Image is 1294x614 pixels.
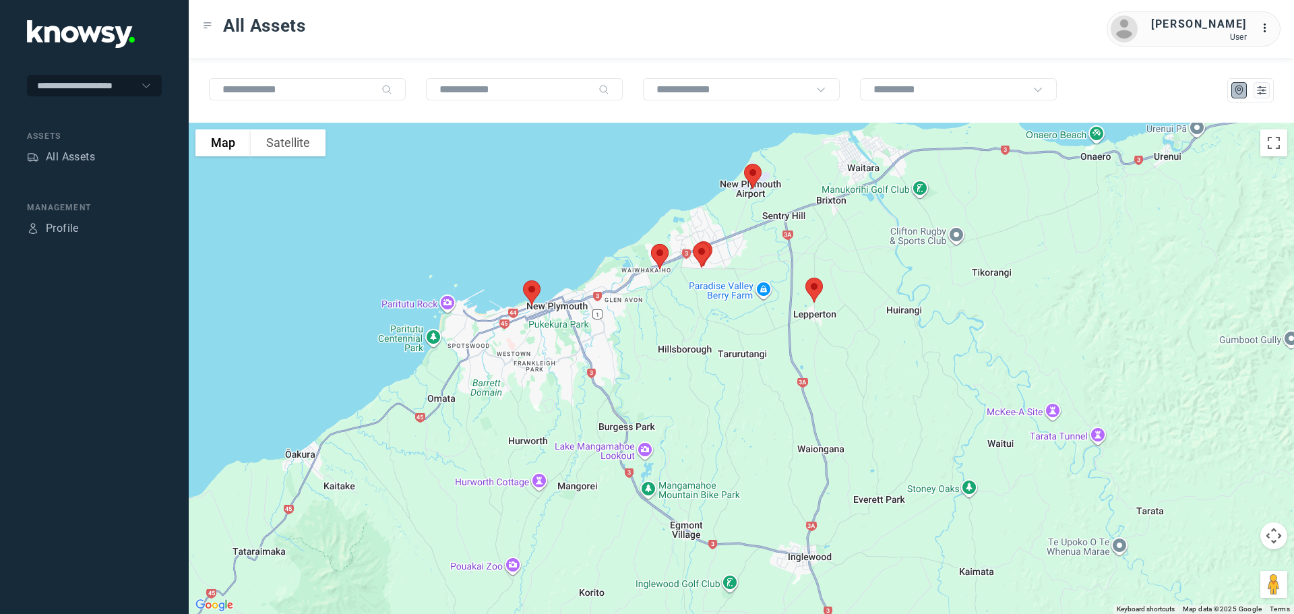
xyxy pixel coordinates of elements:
div: [PERSON_NAME] [1151,16,1247,32]
div: Profile [27,222,39,235]
button: Drag Pegman onto the map to open Street View [1260,571,1287,598]
div: Management [27,202,162,214]
div: Search [598,84,609,95]
img: Google [192,596,237,614]
a: ProfileProfile [27,220,79,237]
div: Toggle Menu [203,21,212,30]
button: Show satellite imagery [251,129,326,156]
img: avatar.png [1111,16,1138,42]
button: Show street map [195,129,251,156]
div: Map [1233,84,1245,96]
div: Assets [27,151,39,163]
div: Assets [27,130,162,142]
div: List [1256,84,1268,96]
img: Application Logo [27,20,135,48]
span: All Assets [223,13,306,38]
span: Map data ©2025 Google [1183,605,1262,613]
a: AssetsAll Assets [27,149,95,165]
a: Terms (opens in new tab) [1270,605,1290,613]
div: Search [381,84,392,95]
tspan: ... [1261,23,1274,33]
button: Map camera controls [1260,522,1287,549]
div: Profile [46,220,79,237]
button: Keyboard shortcuts [1117,605,1175,614]
div: All Assets [46,149,95,165]
button: Toggle fullscreen view [1260,129,1287,156]
div: User [1151,32,1247,42]
a: Open this area in Google Maps (opens a new window) [192,596,237,614]
div: : [1260,20,1276,38]
div: : [1260,20,1276,36]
